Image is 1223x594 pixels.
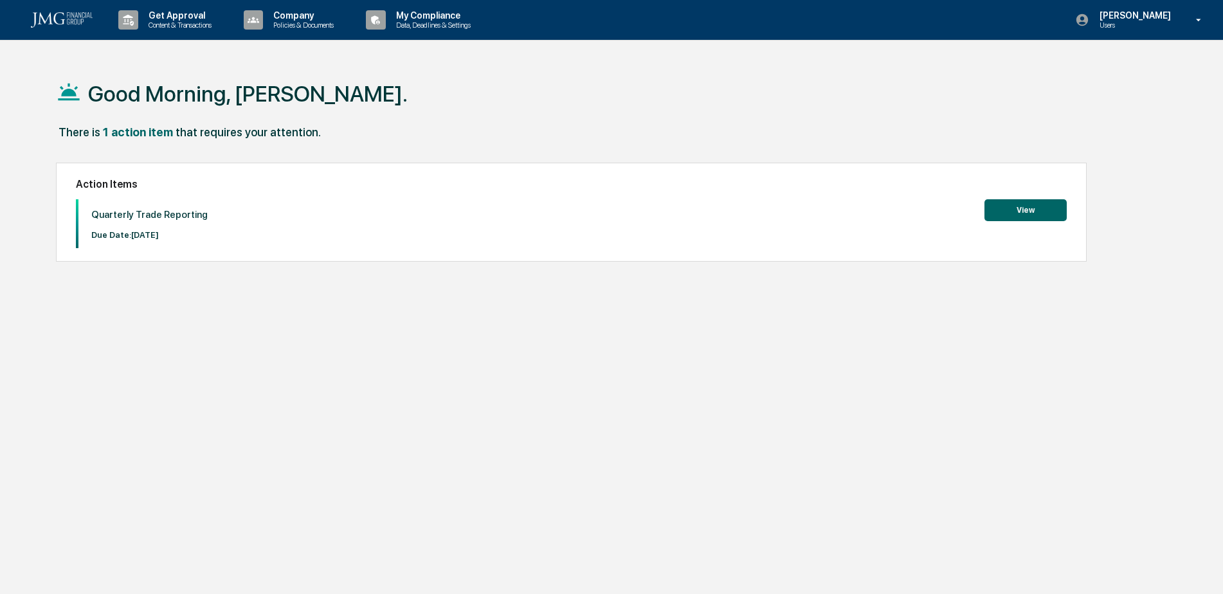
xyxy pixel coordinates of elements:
div: that requires your attention. [176,125,321,139]
div: 1 action item [103,125,173,139]
p: My Compliance [386,10,477,21]
p: Company [263,10,340,21]
p: Users [1089,21,1177,30]
div: There is [59,125,100,139]
p: Due Date: [DATE] [91,230,208,240]
p: Policies & Documents [263,21,340,30]
img: logo [31,12,93,28]
p: [PERSON_NAME] [1089,10,1177,21]
p: Data, Deadlines & Settings [386,21,477,30]
p: Content & Transactions [138,21,218,30]
h1: Good Morning, [PERSON_NAME]. [88,81,408,107]
h2: Action Items [76,178,1067,190]
p: Quarterly Trade Reporting [91,209,208,221]
button: View [984,199,1067,221]
a: View [984,203,1067,215]
p: Get Approval [138,10,218,21]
